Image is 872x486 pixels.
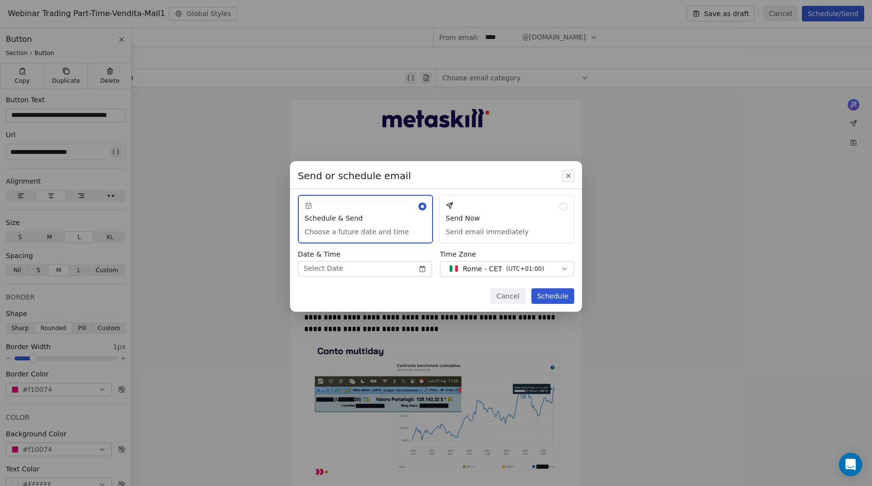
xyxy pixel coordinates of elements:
[440,261,574,277] button: Rome - CET(UTC+01:00)
[463,264,502,274] span: Rome - CET
[304,263,343,274] span: Select Date
[531,288,574,304] button: Schedule
[298,169,411,183] span: Send or schedule email
[490,288,525,304] button: Cancel
[298,249,432,259] span: Date & Time
[506,264,544,273] span: ( UTC+01:00 )
[298,261,432,277] button: Select Date
[440,249,574,259] span: Time Zone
